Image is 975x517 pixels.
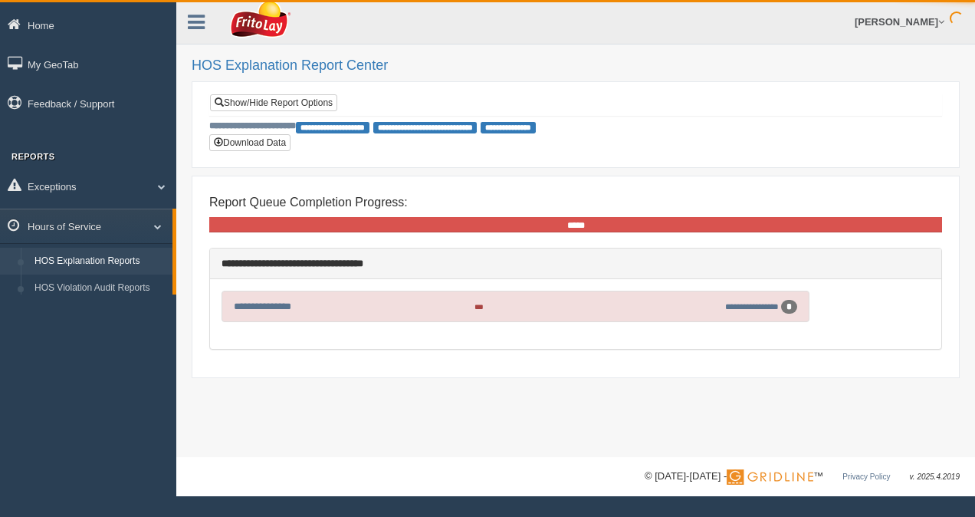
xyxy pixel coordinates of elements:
[209,196,942,209] h4: Report Queue Completion Progress:
[28,275,172,302] a: HOS Violation Audit Reports
[28,248,172,275] a: HOS Explanation Reports
[209,134,291,151] button: Download Data
[210,94,337,111] a: Show/Hide Report Options
[842,473,890,481] a: Privacy Policy
[192,58,960,74] h2: HOS Explanation Report Center
[727,469,813,485] img: Gridline
[645,469,960,485] div: © [DATE]-[DATE] - ™
[910,473,960,481] span: v. 2025.4.2019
